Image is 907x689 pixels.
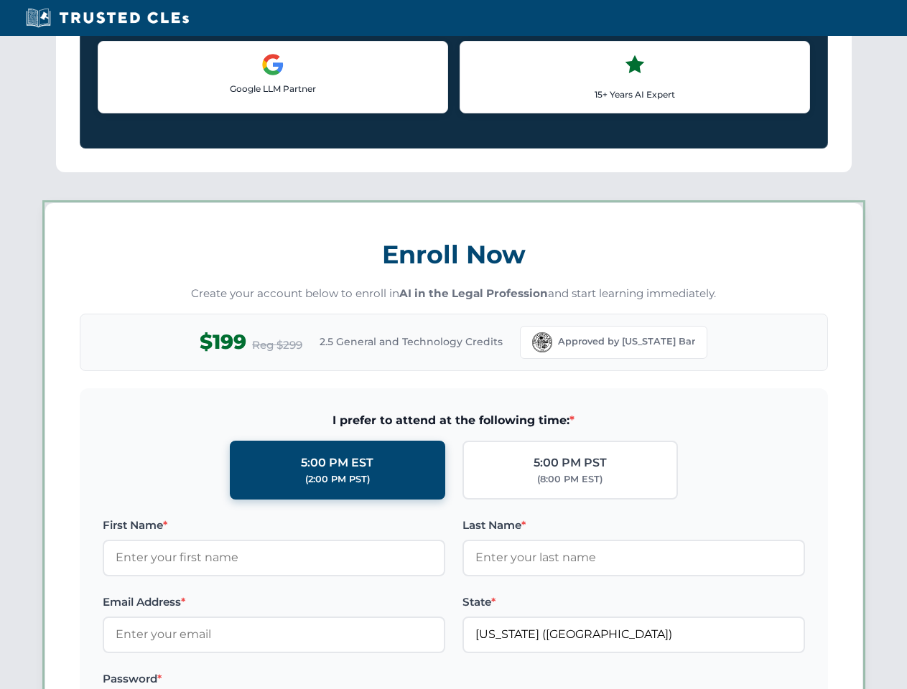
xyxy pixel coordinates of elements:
strong: AI in the Legal Profession [399,286,548,300]
p: 15+ Years AI Expert [472,88,798,101]
label: Email Address [103,594,445,611]
label: First Name [103,517,445,534]
p: Google LLM Partner [110,82,436,95]
input: Enter your last name [462,540,805,576]
p: Create your account below to enroll in and start learning immediately. [80,286,828,302]
span: I prefer to attend at the following time: [103,411,805,430]
div: (2:00 PM PST) [305,472,370,487]
img: Trusted CLEs [22,7,193,29]
span: Approved by [US_STATE] Bar [558,334,695,349]
h3: Enroll Now [80,232,828,277]
label: Password [103,670,445,688]
span: 2.5 General and Technology Credits [320,334,503,350]
img: Google [261,53,284,76]
div: 5:00 PM EST [301,454,373,472]
div: 5:00 PM PST [534,454,607,472]
input: Enter your first name [103,540,445,576]
input: Florida (FL) [462,617,805,652]
input: Enter your email [103,617,445,652]
label: State [462,594,805,611]
label: Last Name [462,517,805,534]
span: $199 [200,326,246,358]
span: Reg $299 [252,337,302,354]
img: Florida Bar [532,332,552,352]
div: (8:00 PM EST) [537,472,603,487]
